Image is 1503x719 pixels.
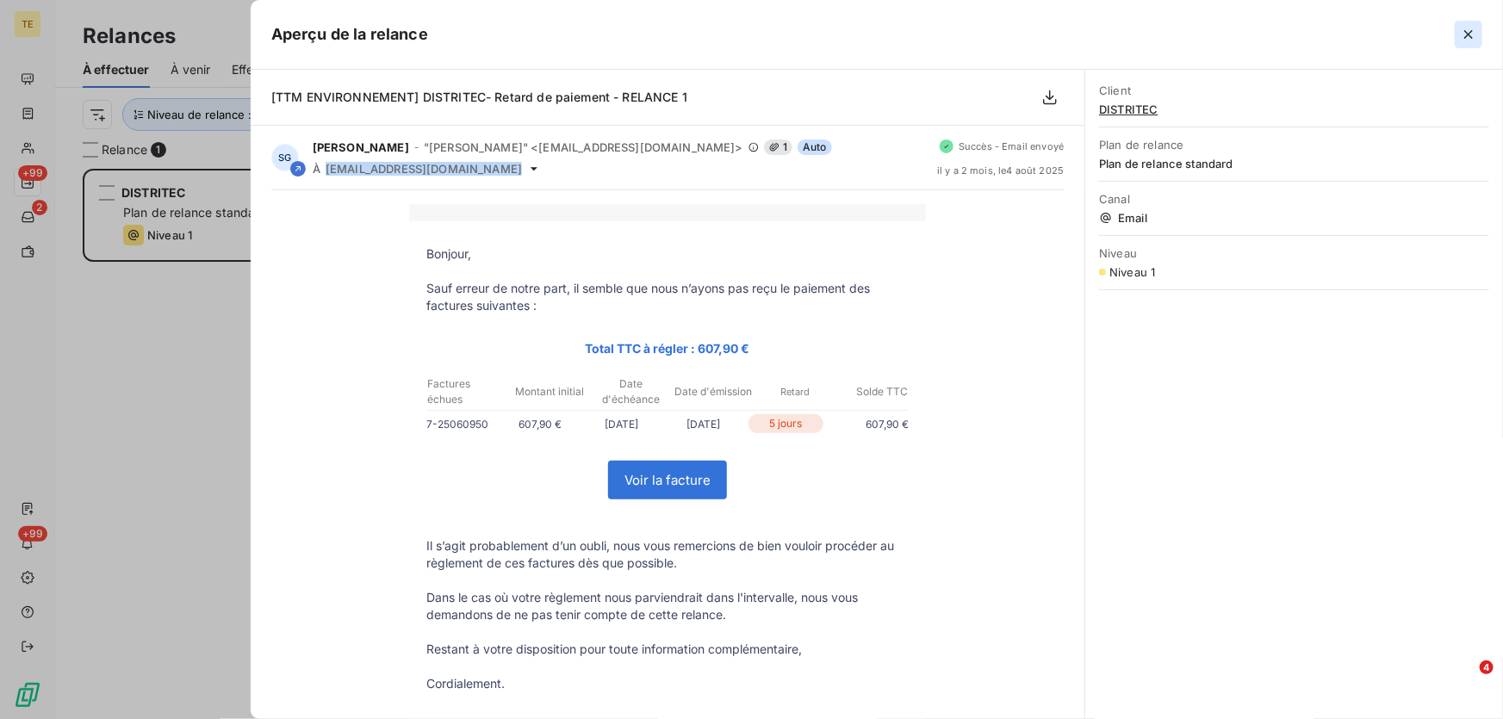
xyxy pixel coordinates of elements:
p: Solde TTC [837,384,908,400]
span: Email [1099,211,1489,225]
div: SG [271,144,299,171]
span: [EMAIL_ADDRESS][DOMAIN_NAME] [326,162,522,176]
span: À [313,162,320,176]
span: Succès - Email envoyé [959,141,1064,152]
p: Montant initial [509,384,589,400]
h5: Aperçu de la relance [271,22,428,46]
p: [DATE] [663,415,745,433]
p: Sauf erreur de notre part, il semble que nous n’ayons pas reçu le paiement des factures suivantes : [426,280,909,314]
span: 4 [1480,660,1494,674]
p: Total TTC à régler : 607,90 € [426,338,909,358]
span: [PERSON_NAME] [313,140,409,154]
p: Factures échues [427,376,507,407]
p: Dans le cas où votre règlement nous parviendrait dans l'intervalle, nous vous demandons de ne pas... [426,589,909,623]
p: [DATE] [581,415,662,433]
span: Plan de relance [1099,138,1489,152]
span: Plan de relance standard [1099,157,1489,170]
span: Auto [798,139,832,155]
span: Niveau [1099,246,1489,260]
p: Bonjour, [426,245,909,263]
p: Il s’agit probablement d’un oubli, nous vous remercions de bien vouloir procéder au règlement de ... [426,537,909,572]
iframe: Intercom live chat [1444,660,1486,702]
span: il y a 2 mois , le 4 août 2025 [937,165,1064,176]
span: Niveau 1 [1109,265,1155,279]
p: Date d'émission [674,384,754,400]
p: 607,90 € [827,415,909,433]
p: 5 jours [748,414,823,433]
span: DISTRITEC [1099,102,1489,116]
span: Canal [1099,192,1489,206]
p: 607,90 € [499,415,581,433]
p: Cordialement. [426,675,909,692]
span: "[PERSON_NAME]" <[EMAIL_ADDRESS][DOMAIN_NAME]> [424,140,743,154]
span: [TTM ENVIRONNEMENT] DISTRITEC- Retard de paiement - RELANCE 1 [271,90,687,104]
p: Restant à votre disposition pour toute information complémentaire, [426,641,909,658]
span: - [414,142,419,152]
span: 1 [764,139,792,155]
p: Retard [755,384,835,400]
p: Date d'échéance [591,376,671,407]
p: 7-25060950 [426,415,499,433]
a: Voir la facture [609,462,726,499]
span: Client [1099,84,1489,97]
